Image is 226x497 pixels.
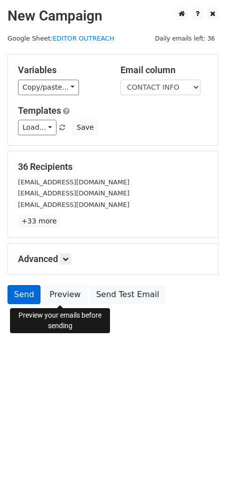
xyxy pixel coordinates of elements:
[18,65,105,76] h5: Variables
[18,120,56,135] a: Load...
[72,120,98,135] button: Save
[151,35,218,42] a: Daily emails left: 36
[18,161,208,172] h5: 36 Recipients
[7,285,40,304] a: Send
[18,80,79,95] a: Copy/paste...
[176,449,226,497] iframe: Chat Widget
[10,308,110,333] div: Preview your emails before sending
[18,189,129,197] small: [EMAIL_ADDRESS][DOMAIN_NAME]
[18,201,129,208] small: [EMAIL_ADDRESS][DOMAIN_NAME]
[43,285,87,304] a: Preview
[18,178,129,186] small: [EMAIL_ADDRESS][DOMAIN_NAME]
[52,35,114,42] a: EDITOR OUTREACH
[7,8,218,25] h2: New Campaign
[18,254,208,265] h5: Advanced
[120,65,208,76] h5: Email column
[18,105,61,116] a: Templates
[89,285,165,304] a: Send Test Email
[7,35,114,42] small: Google Sheet:
[18,215,60,227] a: +33 more
[151,33,218,44] span: Daily emails left: 36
